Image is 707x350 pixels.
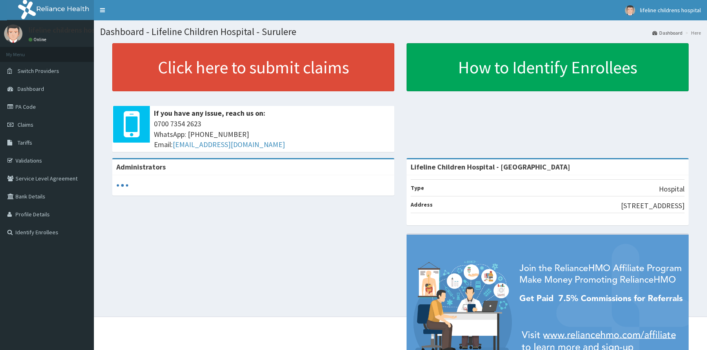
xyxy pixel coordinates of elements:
p: [STREET_ADDRESS] [621,200,685,211]
img: User Image [625,5,635,15]
span: lifeline childrens hospital [640,7,701,14]
p: lifeline childrens hospital [29,26,110,34]
b: If you have any issue, reach us on: [154,108,265,118]
a: [EMAIL_ADDRESS][DOMAIN_NAME] [173,140,285,149]
a: Online [29,37,48,42]
a: Dashboard [652,29,683,36]
span: Dashboard [18,85,44,92]
b: Address [411,201,433,208]
h1: Dashboard - Lifeline Children Hospital - Surulere [100,26,701,37]
b: Type [411,184,424,192]
span: Tariffs [18,139,32,146]
span: 0700 7354 2623 WhatsApp: [PHONE_NUMBER] Email: [154,119,390,150]
a: How to Identify Enrollees [407,43,689,91]
a: Click here to submit claims [112,43,394,91]
b: Administrators [116,162,166,172]
svg: audio-loading [116,179,129,192]
img: User Image [4,24,22,43]
span: Claims [18,121,33,128]
span: Switch Providers [18,67,59,75]
li: Here [683,29,701,36]
p: Hospital [659,184,685,194]
strong: Lifeline Children Hospital - [GEOGRAPHIC_DATA] [411,162,570,172]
